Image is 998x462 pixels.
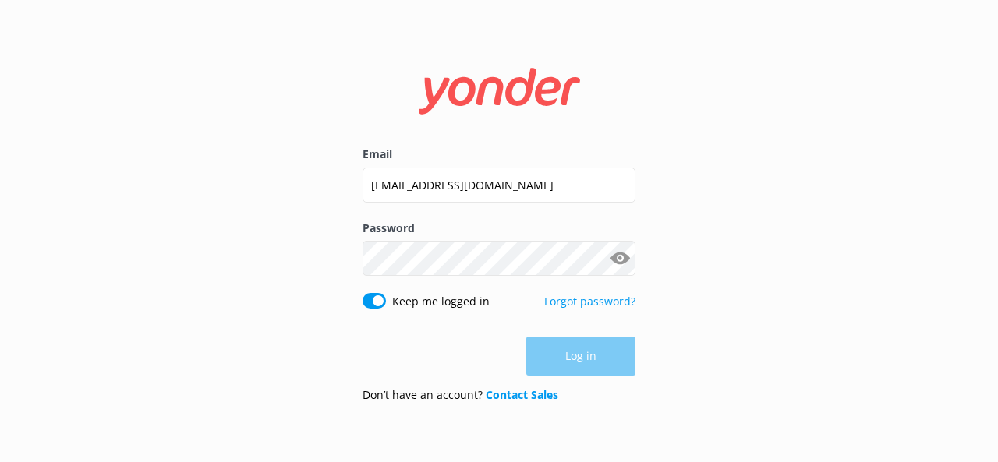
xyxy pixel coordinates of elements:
label: Password [363,220,635,237]
button: Show password [604,243,635,274]
p: Don’t have an account? [363,386,558,404]
label: Keep me logged in [392,293,490,310]
label: Email [363,146,635,163]
a: Forgot password? [544,294,635,309]
a: Contact Sales [486,387,558,402]
input: user@emailaddress.com [363,168,635,203]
